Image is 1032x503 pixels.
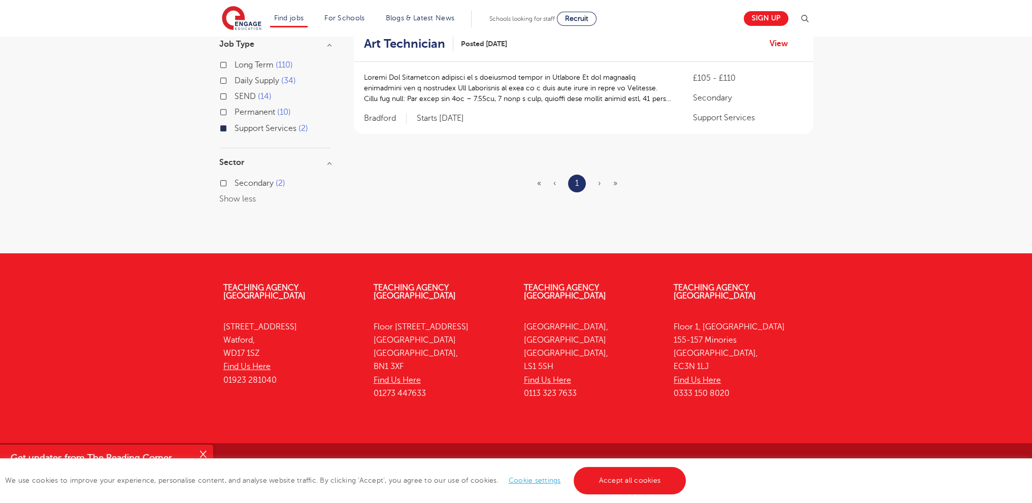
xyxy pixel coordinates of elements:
span: We use cookies to improve your experience, personalise content, and analyse website traffic. By c... [5,477,688,484]
a: For Schools [324,14,364,22]
span: Posted [DATE] [461,39,507,49]
input: Support Services 2 [235,124,241,130]
span: Schools looking for staff [489,15,555,22]
a: Teaching Agency [GEOGRAPHIC_DATA] [524,283,606,300]
h3: Job Type [219,40,331,48]
h3: Sector [219,158,331,166]
a: Teaching Agency [GEOGRAPHIC_DATA] [223,283,306,300]
a: Accept all cookies [574,467,686,494]
span: « [537,179,541,188]
p: Support Services [693,112,803,124]
span: Support Services [235,124,296,133]
p: Floor [STREET_ADDRESS] [GEOGRAPHIC_DATA] [GEOGRAPHIC_DATA], BN1 3XF 01273 447633 [374,320,509,400]
a: Sign up [744,11,788,26]
a: Recruit [557,12,596,26]
span: Secondary [235,179,274,188]
p: Starts [DATE] [417,113,464,124]
p: Loremi Dol Sitametcon adipisci el s doeiusmod tempor in Utlabore Et dol magnaaliq enimadmini ven ... [364,72,673,104]
button: Show less [219,194,256,204]
span: 2 [276,179,285,188]
a: Find Us Here [524,376,571,385]
a: Cookie settings [509,477,561,484]
input: SEND 14 [235,92,241,98]
a: 1 [575,177,579,190]
a: Find Us Here [374,376,421,385]
input: Secondary 2 [235,179,241,185]
h4: Get updates from The Reading Corner [11,452,192,464]
span: Recruit [565,15,588,22]
a: Find jobs [274,14,304,22]
p: Secondary [693,92,803,104]
span: Daily Supply [235,76,279,85]
a: Blogs & Latest News [386,14,455,22]
span: ‹ [553,179,556,188]
a: Find Us Here [674,376,721,385]
p: £105 - £110 [693,72,803,84]
span: 110 [276,60,293,70]
h2: Art Technician [364,37,445,51]
span: 2 [298,124,308,133]
span: 10 [277,108,291,117]
span: SEND [235,92,256,101]
input: Daily Supply 34 [235,76,241,83]
span: » [613,179,617,188]
p: [GEOGRAPHIC_DATA], [GEOGRAPHIC_DATA] [GEOGRAPHIC_DATA], LS1 5SH 0113 323 7633 [524,320,659,400]
input: Long Term 110 [235,60,241,67]
span: Permanent [235,108,275,117]
span: 34 [281,76,296,85]
a: Art Technician [364,37,453,51]
a: Teaching Agency [GEOGRAPHIC_DATA] [374,283,456,300]
span: 14 [258,92,272,101]
p: Floor 1, [GEOGRAPHIC_DATA] 155-157 Minories [GEOGRAPHIC_DATA], EC3N 1LJ 0333 150 8020 [674,320,809,400]
input: Permanent 10 [235,108,241,114]
a: View [770,37,795,50]
span: › [598,179,601,188]
span: Long Term [235,60,274,70]
p: [STREET_ADDRESS] Watford, WD17 1SZ 01923 281040 [223,320,358,387]
a: Teaching Agency [GEOGRAPHIC_DATA] [674,283,756,300]
a: Find Us Here [223,362,271,371]
span: Bradford [364,113,407,124]
button: Close [193,445,213,465]
img: Engage Education [222,6,261,31]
